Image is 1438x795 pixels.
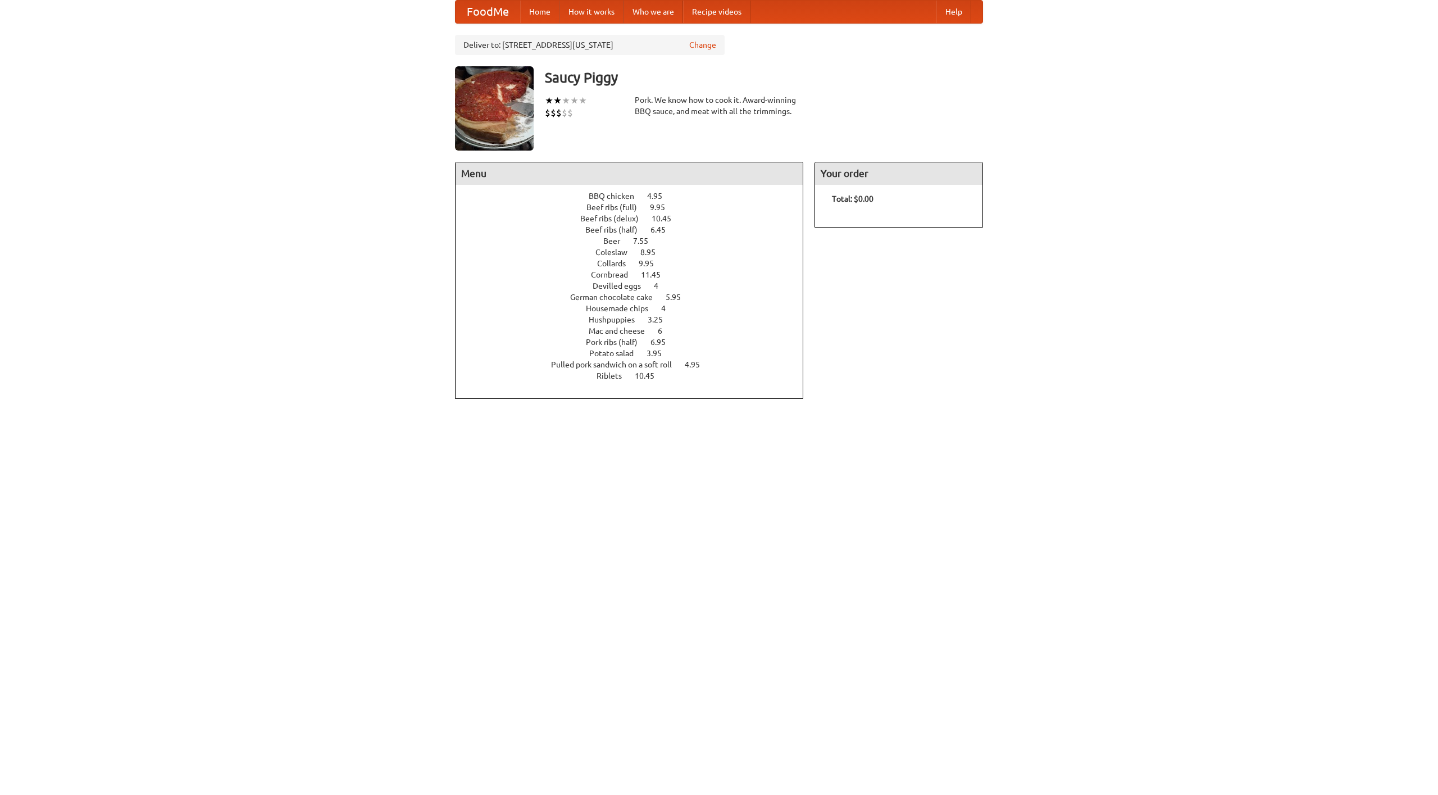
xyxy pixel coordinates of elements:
a: Beef ribs (delux) 10.45 [580,214,692,223]
span: 6.95 [650,338,677,347]
span: 3.95 [647,349,673,358]
a: How it works [559,1,624,23]
li: $ [550,107,556,119]
a: Coleslaw 8.95 [595,248,676,257]
span: 4 [661,304,677,313]
a: Beef ribs (half) 6.45 [585,225,686,234]
span: German chocolate cake [570,293,664,302]
a: Recipe videos [683,1,750,23]
b: Total: $0.00 [832,194,873,203]
span: Devilled eggs [593,281,652,290]
li: $ [545,107,550,119]
li: ★ [553,94,562,107]
span: Beer [603,237,631,246]
a: Home [520,1,559,23]
span: Pork ribs (half) [586,338,649,347]
a: Housemade chips 4 [586,304,686,313]
span: Mac and cheese [589,326,656,335]
li: $ [567,107,573,119]
div: Deliver to: [STREET_ADDRESS][US_STATE] [455,35,725,55]
a: Pulled pork sandwich on a soft roll 4.95 [551,360,721,369]
li: $ [556,107,562,119]
span: Cornbread [591,270,639,279]
a: Help [936,1,971,23]
li: $ [562,107,567,119]
span: 9.95 [639,259,665,268]
a: Beer 7.55 [603,237,669,246]
span: 8.95 [640,248,667,257]
h4: Menu [456,162,803,185]
span: Riblets [597,371,633,380]
div: Pork. We know how to cook it. Award-winning BBQ sauce, and meat with all the trimmings. [635,94,803,117]
a: BBQ chicken 4.95 [589,192,683,201]
span: 4.95 [685,360,711,369]
a: Change [689,39,716,51]
li: ★ [570,94,579,107]
span: Collards [597,259,637,268]
a: Cornbread 11.45 [591,270,681,279]
h4: Your order [815,162,982,185]
span: BBQ chicken [589,192,645,201]
span: Pulled pork sandwich on a soft roll [551,360,683,369]
span: 3.25 [648,315,674,324]
span: Coleslaw [595,248,639,257]
a: Pork ribs (half) 6.95 [586,338,686,347]
span: Beef ribs (half) [585,225,649,234]
span: 7.55 [633,237,659,246]
span: 4 [654,281,670,290]
a: Mac and cheese 6 [589,326,683,335]
span: Beef ribs (full) [586,203,648,212]
a: Collards 9.95 [597,259,675,268]
span: 4.95 [647,192,674,201]
li: ★ [562,94,570,107]
h3: Saucy Piggy [545,66,983,89]
a: German chocolate cake 5.95 [570,293,702,302]
li: ★ [545,94,553,107]
span: 9.95 [650,203,676,212]
a: Who we are [624,1,683,23]
span: 6 [658,326,674,335]
a: Potato salad 3.95 [589,349,682,358]
span: 6.45 [650,225,677,234]
li: ★ [579,94,587,107]
span: Potato salad [589,349,645,358]
a: Riblets 10.45 [597,371,675,380]
span: 5.95 [666,293,692,302]
a: Devilled eggs 4 [593,281,679,290]
a: Beef ribs (full) 9.95 [586,203,686,212]
span: 10.45 [652,214,682,223]
img: angular.jpg [455,66,534,151]
span: 10.45 [635,371,666,380]
span: Hushpuppies [589,315,646,324]
a: FoodMe [456,1,520,23]
span: Housemade chips [586,304,659,313]
span: 11.45 [641,270,672,279]
a: Hushpuppies 3.25 [589,315,684,324]
span: Beef ribs (delux) [580,214,650,223]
